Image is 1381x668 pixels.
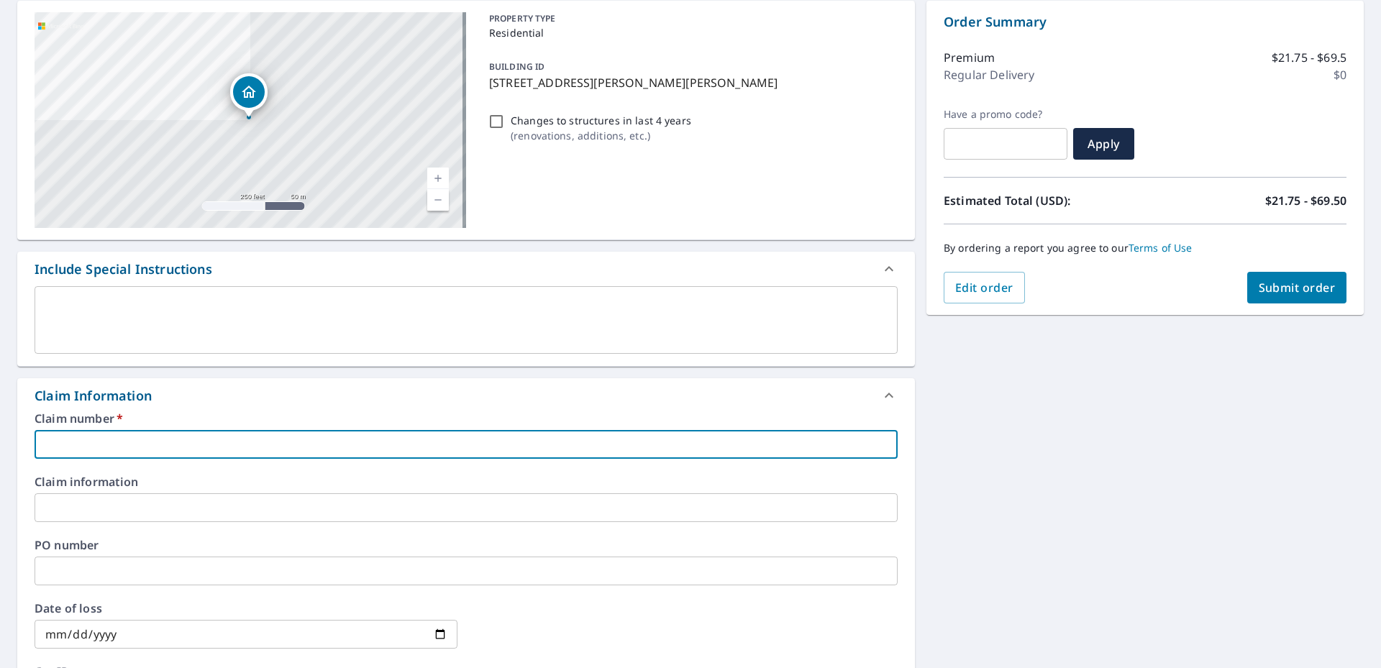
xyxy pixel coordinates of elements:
[944,12,1346,32] p: Order Summary
[17,378,915,413] div: Claim Information
[944,49,995,66] p: Premium
[1073,128,1134,160] button: Apply
[489,12,892,25] p: PROPERTY TYPE
[1265,192,1346,209] p: $21.75 - $69.50
[944,192,1145,209] p: Estimated Total (USD):
[511,128,691,143] p: ( renovations, additions, etc. )
[1334,66,1346,83] p: $0
[489,74,892,91] p: [STREET_ADDRESS][PERSON_NAME][PERSON_NAME]
[1129,241,1193,255] a: Terms of Use
[1259,280,1336,296] span: Submit order
[17,252,915,286] div: Include Special Instructions
[944,242,1346,255] p: By ordering a report you agree to our
[511,113,691,128] p: Changes to structures in last 4 years
[944,66,1034,83] p: Regular Delivery
[35,260,212,279] div: Include Special Instructions
[489,60,544,73] p: BUILDING ID
[35,386,152,406] div: Claim Information
[35,476,898,488] label: Claim information
[489,25,892,40] p: Residential
[1247,272,1347,303] button: Submit order
[35,539,898,551] label: PO number
[944,108,1067,121] label: Have a promo code?
[955,280,1013,296] span: Edit order
[35,413,898,424] label: Claim number
[427,189,449,211] a: Current Level 17, Zoom Out
[230,73,268,118] div: Dropped pin, building 1, Residential property, 508 S Blakely St Dunmore, PA 18512
[35,603,457,614] label: Date of loss
[944,272,1025,303] button: Edit order
[1272,49,1346,66] p: $21.75 - $69.5
[1085,136,1123,152] span: Apply
[427,168,449,189] a: Current Level 17, Zoom In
